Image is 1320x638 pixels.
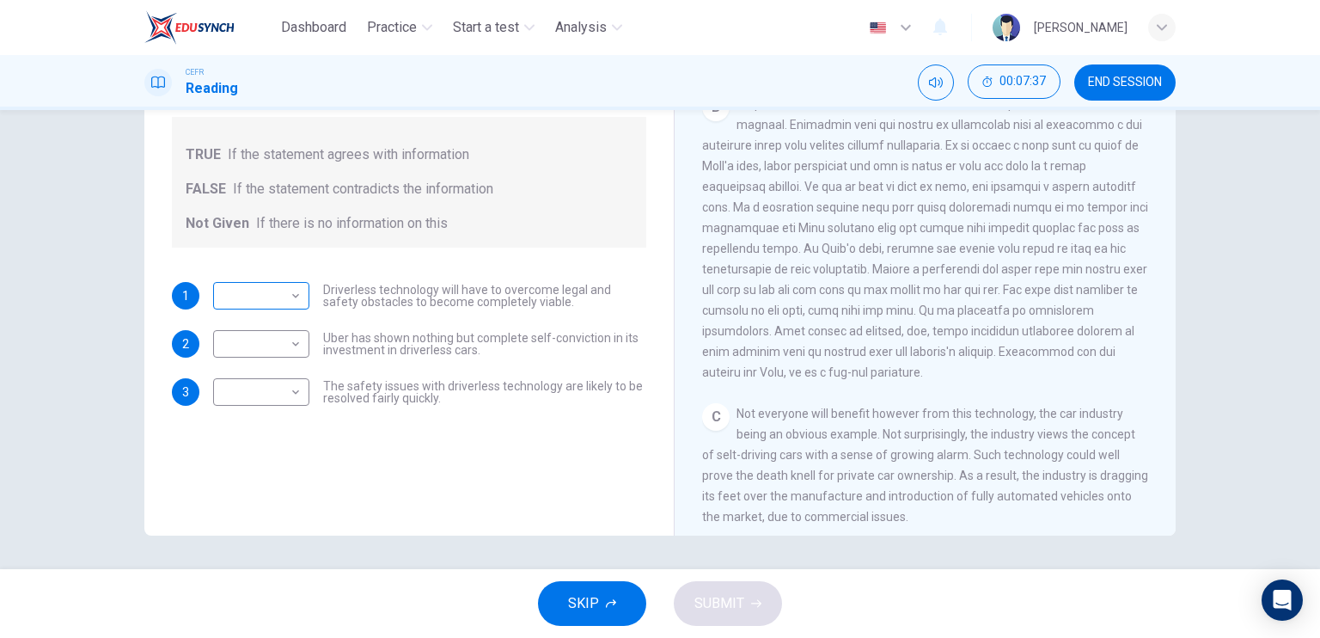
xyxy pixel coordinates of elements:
span: Analysis [555,17,607,38]
span: 3 [182,386,189,398]
button: Dashboard [274,12,353,43]
button: Start a test [446,12,541,43]
div: C [702,403,730,431]
img: Profile picture [993,14,1020,41]
button: END SESSION [1074,64,1176,101]
div: [PERSON_NAME] [1034,17,1127,38]
span: 00:07:37 [999,75,1046,89]
button: Practice [360,12,439,43]
span: FALSE [186,179,226,199]
span: END SESSION [1088,76,1162,89]
span: Not everyone will benefit however from this technology, the car industry being an obvious example... [702,407,1148,524]
button: 00:07:37 [968,64,1060,99]
span: Not Given [186,213,249,234]
span: 2 [182,338,189,350]
div: Mute [918,64,954,101]
span: If the statement contradicts the information [233,179,493,199]
a: EduSynch logo [144,10,274,45]
span: Driverless technology will have to overcome legal and safety obstacles to become completely viable. [323,284,646,308]
h1: Reading [186,78,238,99]
button: Analysis [548,12,629,43]
span: CEFR [186,66,204,78]
img: en [867,21,889,34]
span: Start a test [453,17,519,38]
img: EduSynch logo [144,10,235,45]
span: TRUE [186,144,221,165]
span: Dashboard [281,17,346,38]
button: SKIP [538,581,646,626]
span: SKIP [568,592,599,616]
span: 1 [182,290,189,302]
span: If the statement agrees with information [228,144,469,165]
div: Hide [968,64,1060,101]
span: Uber has shown nothing but complete self-conviction in its investment in driverless cars. [323,332,646,356]
div: Open Intercom Messenger [1262,580,1303,621]
span: Practice [367,17,417,38]
span: If there is no information on this [256,213,448,234]
span: The safety issues with driverless technology are likely to be resolved fairly quickly. [323,380,646,404]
